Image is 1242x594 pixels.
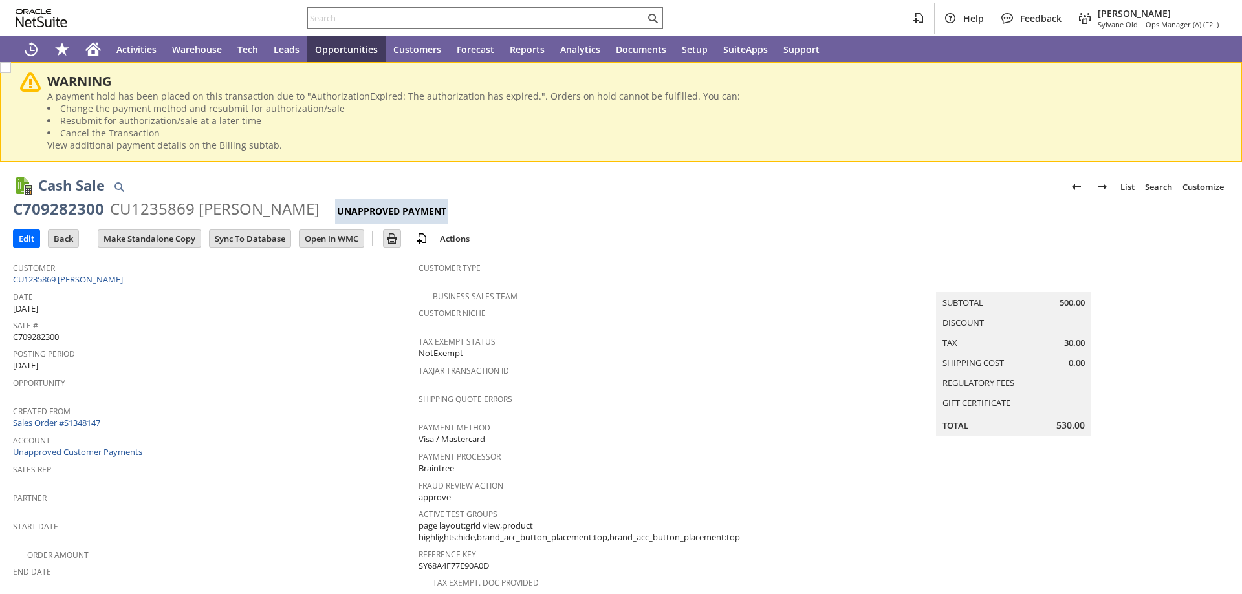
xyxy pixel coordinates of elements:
a: Total [942,419,968,431]
span: C709282300 [13,331,59,343]
span: approve [419,491,451,504]
span: Customers [393,43,441,56]
a: Posting Period [13,348,75,359]
a: Payment Processor [419,451,501,462]
span: 530.00 [1056,419,1085,432]
a: Active Test Groups [419,509,497,520]
a: Recent Records [16,36,47,62]
span: Analytics [560,43,600,56]
a: Fraud Review Action [419,480,503,491]
a: Support [776,36,827,62]
span: - [1140,19,1143,29]
img: add-record.svg [414,231,430,246]
a: End Date [13,566,51,577]
span: Help [963,12,984,25]
a: Tech [230,36,266,62]
a: Customer Type [419,262,481,273]
svg: Shortcuts [54,41,70,57]
span: Ops Manager (A) (F2L) [1146,19,1219,29]
a: Documents [608,36,674,62]
a: Order Amount [27,549,89,560]
h1: Cash Sale [38,175,105,196]
caption: Summary [936,271,1091,292]
span: Documents [616,43,666,56]
span: Visa / Mastercard [419,433,485,445]
a: Home [78,36,109,62]
input: Make Standalone Copy [98,230,201,247]
div: CU1235869 [PERSON_NAME] [110,198,320,219]
a: Unapproved Customer Payments [13,446,142,458]
span: Leads [274,43,300,56]
input: Print [384,230,400,247]
a: Regulatory Fees [942,377,1014,388]
a: Sales Rep [13,464,51,475]
span: Activities [116,43,157,56]
a: Shipping Cost [942,357,1004,368]
img: Quick Find [111,179,127,195]
a: Date [13,292,33,302]
a: Opportunity [13,377,65,388]
span: Setup [682,43,708,56]
input: Open In WMC [300,230,364,247]
a: Tax [942,337,957,348]
a: Opportunities [307,36,386,62]
span: Warehouse [172,43,222,56]
a: Tax Exempt. Doc Provided [433,577,539,588]
a: Shipping Quote Errors [419,394,512,405]
a: Account [13,435,50,446]
div: WARNING [47,72,1222,90]
a: TaxJar Transaction ID [419,365,509,376]
a: Sales Order #S1348147 [13,417,103,429]
span: Tech [237,43,258,56]
span: NotExempt [419,347,463,359]
input: Back [49,230,78,247]
img: Previous [1069,179,1084,195]
input: Sync To Database [210,230,290,247]
a: Reference Key [419,549,476,560]
input: Search [308,10,645,26]
a: Customers [386,36,449,62]
a: CU1235869 [PERSON_NAME] [13,273,126,285]
span: [DATE] [13,359,38,372]
li: Change the payment method and resubmit for authorization/sale [47,102,1222,114]
span: Reports [510,43,545,56]
input: Edit [14,230,39,247]
svg: Recent Records [23,41,39,57]
a: Warehouse [164,36,230,62]
a: Reports [502,36,552,62]
a: Customer Niche [419,308,486,319]
li: Cancel the Transaction View additional payment details on the Billing subtab. [47,127,1222,151]
a: Forecast [449,36,502,62]
a: Search [1140,176,1177,197]
a: List [1115,176,1140,197]
span: 30.00 [1064,337,1085,349]
span: SuiteApps [723,43,768,56]
a: Leads [266,36,307,62]
a: Setup [674,36,715,62]
div: Unapproved Payment [335,199,448,224]
span: Forecast [457,43,494,56]
span: Support [783,43,820,56]
img: Next [1095,179,1110,195]
span: 500.00 [1060,297,1085,309]
a: Subtotal [942,297,983,308]
span: Opportunities [315,43,378,56]
a: Tax Exempt Status [419,336,496,347]
a: Sale # [13,320,38,331]
a: SuiteApps [715,36,776,62]
a: Customer [13,262,55,273]
svg: logo [16,9,67,27]
span: page layout:grid view,product highlights:hide,brand_acc_button_placement:top,brand_acc_button_pla... [419,520,818,544]
span: 0.00 [1069,357,1085,369]
span: [PERSON_NAME] [1098,7,1219,19]
span: Sylvane Old [1098,19,1138,29]
span: Feedback [1020,12,1062,25]
svg: Home [85,41,101,57]
a: Business Sales Team [433,291,517,302]
a: Start Date [13,521,58,532]
li: Resubmit for authorization/sale at a later time [47,114,1222,127]
img: Print [384,231,400,246]
span: SY68A4F77E90A0D [419,560,489,572]
div: A payment hold has been placed on this transaction due to "AuthorizationExpired: The authorizatio... [47,90,1222,151]
span: Braintree [419,462,454,474]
